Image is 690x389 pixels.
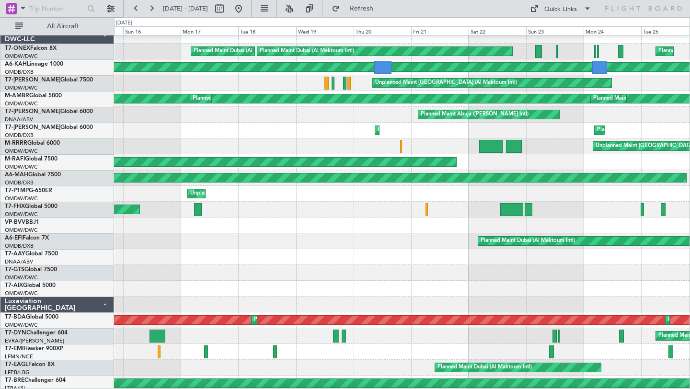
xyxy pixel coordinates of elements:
a: T7-[PERSON_NAME]Global 6000 [5,109,93,114]
span: T7-[PERSON_NAME] [5,109,60,114]
a: A6-KAHLineage 1000 [5,61,63,67]
span: [DATE] - [DATE] [163,4,208,13]
a: T7-EMIHawker 900XP [5,346,63,352]
span: M-RRRR [5,140,27,146]
a: OMDW/DWC [5,227,38,234]
span: T7-BDA [5,314,26,320]
a: T7-BREChallenger 604 [5,378,66,383]
a: OMDB/DXB [5,242,34,250]
a: OMDB/DXB [5,69,34,76]
div: Planned Maint Dubai (Al Maktoum Intl) [260,44,354,58]
span: T7-FHX [5,204,25,209]
a: OMDW/DWC [5,163,38,171]
a: M-RRRRGlobal 6000 [5,140,60,146]
span: T7-EAGL [5,362,28,367]
span: All Aircraft [25,23,101,30]
span: T7-[PERSON_NAME] [5,125,60,130]
a: OMDW/DWC [5,290,38,297]
span: T7-BRE [5,378,24,383]
a: OMDW/DWC [5,148,38,155]
span: A6-EFI [5,235,23,241]
a: T7-GTSGlobal 7500 [5,267,57,273]
div: Mon 24 [584,26,641,35]
a: DNAA/ABV [5,116,33,123]
a: OMDW/DWC [5,274,38,281]
div: Unplanned Maint [GEOGRAPHIC_DATA] (Al Maktoum Intl) [190,186,332,201]
span: A6-MAH [5,172,28,178]
div: Planned Maint Dubai (Al Maktoum Intl) [193,92,287,106]
a: LFMN/NCE [5,353,33,360]
a: T7-P1MPG-650ER [5,188,52,194]
a: OMDW/DWC [5,53,38,60]
span: T7-GTS [5,267,24,273]
a: OMDW/DWC [5,321,38,329]
span: T7-P1MP [5,188,29,194]
a: OMDB/DXB [5,132,34,139]
div: Sat 22 [469,26,526,35]
a: T7-EAGLFalcon 8X [5,362,55,367]
div: Planned Maint Abuja ([PERSON_NAME] Intl) [421,107,529,122]
div: Sun 23 [526,26,584,35]
div: Tue 18 [238,26,296,35]
a: T7-[PERSON_NAME]Global 7500 [5,77,93,83]
span: T7-DYN [5,330,26,336]
div: Sun 16 [123,26,181,35]
a: OMDB/DXB [5,179,34,186]
button: Quick Links [525,1,596,16]
a: T7-DYNChallenger 604 [5,330,68,336]
button: All Aircraft [11,19,104,34]
a: M-AMBRGlobal 5000 [5,93,62,99]
a: T7-AIXGlobal 5000 [5,283,56,288]
button: Refresh [327,1,385,16]
div: Quick Links [544,5,577,14]
div: Planned Maint Dubai (Al Maktoum Intl) [481,234,575,248]
a: LFPB/LBG [5,369,30,376]
span: M-RAFI [5,156,25,162]
span: T7-ONEX [5,46,30,51]
div: Planned Maint Dubai (Al Maktoum Intl) [194,44,288,58]
a: OMDW/DWC [5,211,38,218]
span: T7-AAY [5,251,25,257]
a: OMDW/DWC [5,84,38,92]
div: Thu 20 [354,26,411,35]
div: Unplanned Maint [GEOGRAPHIC_DATA] (Al Maktoum Intl) [375,76,517,90]
a: A6-MAHGlobal 7500 [5,172,61,178]
a: T7-BDAGlobal 5000 [5,314,58,320]
a: T7-FHXGlobal 5000 [5,204,57,209]
span: M-AMBR [5,93,29,99]
span: T7-AIX [5,283,23,288]
span: VP-BVV [5,219,25,225]
span: T7-[PERSON_NAME] [5,77,60,83]
a: A6-EFIFalcon 7X [5,235,49,241]
a: T7-AAYGlobal 7500 [5,251,58,257]
a: OMDW/DWC [5,100,38,107]
div: Planned Maint Dubai (Al Maktoum Intl) [593,92,688,106]
a: OMDW/DWC [5,195,38,202]
div: [DATE] [116,19,132,27]
input: Trip Number [29,1,84,16]
a: DNAA/ABV [5,258,33,265]
span: Refresh [342,5,382,12]
a: T7-ONEXFalcon 8X [5,46,57,51]
div: Wed 19 [296,26,354,35]
span: T7-EMI [5,346,23,352]
div: Mon 17 [181,26,238,35]
div: Fri 21 [411,26,469,35]
a: T7-[PERSON_NAME]Global 6000 [5,125,93,130]
div: Planned Maint Dubai (Al Maktoum Intl) [437,360,532,375]
span: A6-KAH [5,61,27,67]
div: Unplanned Maint [GEOGRAPHIC_DATA] ([GEOGRAPHIC_DATA] Intl) [378,123,544,137]
div: Planned Maint Dubai (Al Maktoum Intl) [254,313,348,327]
a: EVRA/[PERSON_NAME] [5,337,64,344]
a: M-RAFIGlobal 7500 [5,156,57,162]
a: VP-BVVBBJ1 [5,219,39,225]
